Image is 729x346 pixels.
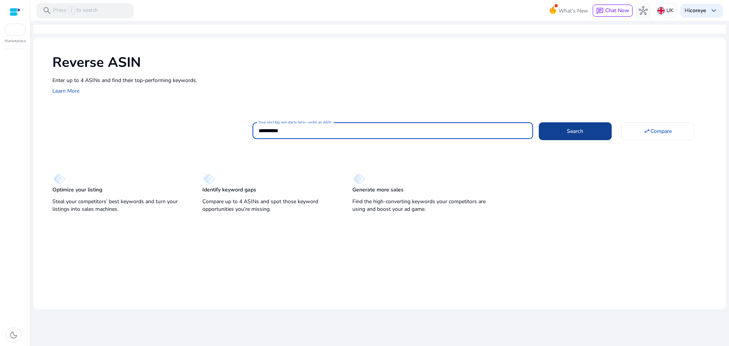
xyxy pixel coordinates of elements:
p: UK [666,4,674,17]
span: keyboard_arrow_down [709,6,718,15]
button: Compare [621,122,694,140]
p: Generate more sales [352,186,404,194]
p: Enter up to 4 ASINs and find their top-performing keywords. [52,76,718,84]
p: Identify keyword gaps [202,186,256,194]
span: chat [596,7,604,15]
button: Search [539,122,612,140]
p: Marketplace [5,38,26,44]
img: diamond.svg [202,174,215,184]
span: Search [567,127,583,135]
p: Find the high-converting keywords your competitors are using and boost your ad game. [352,198,487,213]
b: coreye [690,7,706,14]
mat-icon: swap_horiz [644,128,650,134]
span: Compare [650,127,672,135]
p: Steal your competitors’ best keywords and turn your listings into sales machines. [52,198,187,213]
mat-label: Your next big win starts here—enter an ASIN [259,120,331,125]
img: diamond.svg [352,174,365,184]
span: What's New [559,4,588,17]
span: / [68,6,75,15]
h1: Reverse ASIN [52,54,718,71]
span: search [43,6,52,15]
p: Hi [685,8,706,13]
img: uk.svg [657,7,665,14]
button: hub [636,3,651,18]
img: diamond.svg [52,174,65,184]
span: dark_mode [9,330,18,340]
button: chatChat Now [593,5,633,17]
p: Optimize your listing [52,186,102,194]
p: Press to search [53,6,98,15]
a: Learn More [52,87,79,95]
span: Chat Now [605,7,629,14]
span: hub [639,6,648,15]
p: Compare up to 4 ASINs and spot those keyword opportunities you’re missing. [202,198,337,213]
